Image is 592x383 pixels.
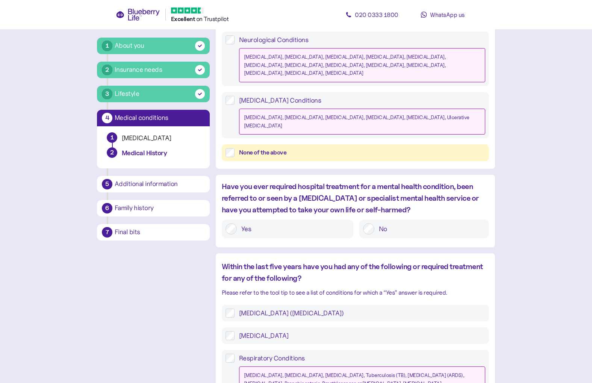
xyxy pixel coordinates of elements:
button: 2Insurance needs [97,62,210,78]
button: 3Lifestyle [97,86,210,102]
div: Please refer to the tool tip to see a list of conditions for which a “Yes” answer is required. [222,288,489,297]
div: 5 [102,179,112,189]
span: Excellent ️ [171,15,196,23]
button: 7Final bits [97,224,210,241]
div: 6 [102,203,112,213]
a: WhatsApp us [409,7,477,22]
div: Medical conditions [115,115,205,121]
div: Medical History [122,149,200,157]
div: 2 [102,65,112,75]
span: WhatsApp us [430,11,465,18]
div: Lifestyle [115,89,139,99]
span: on Trustpilot [196,15,229,23]
div: [MEDICAL_DATA] [122,134,200,142]
button: 4Medical conditions [97,110,210,126]
span: 020 0333 1800 [355,11,398,18]
div: Final bits [115,229,205,236]
div: Have you ever required hospital treatment for a mental health condition, been referred to or seen... [222,181,489,216]
div: 1 [102,41,112,51]
button: 1About you [97,38,210,54]
div: 3 [102,89,112,99]
a: 020 0333 1800 [338,7,406,22]
label: [MEDICAL_DATA] Conditions [235,96,485,135]
button: 2Medical History [103,147,204,162]
div: Insurance needs [115,65,162,75]
div: None of the above [239,148,485,157]
div: 4 [102,113,112,123]
button: 5Additional information [97,176,210,192]
div: 2 [107,147,117,158]
div: About you [115,41,144,51]
div: Additional information [115,181,205,188]
label: No [374,223,485,235]
label: Yes [237,223,350,235]
label: Neurological Conditions [235,35,485,82]
button: 1[MEDICAL_DATA] [103,132,204,147]
label: [MEDICAL_DATA] ([MEDICAL_DATA]) [235,309,485,318]
button: 6Family history [97,200,210,216]
div: [MEDICAL_DATA], [MEDICAL_DATA], [MEDICAL_DATA], [MEDICAL_DATA], [MEDICAL_DATA], Ulcerative [MEDIC... [244,114,480,130]
div: Family history [115,205,205,212]
div: [MEDICAL_DATA], [MEDICAL_DATA], [MEDICAL_DATA], [MEDICAL_DATA], [MEDICAL_DATA], [MEDICAL_DATA], [... [244,53,480,77]
div: Within the last five years have you had any of the following or required treatment for any of the... [222,261,489,284]
div: 1 [107,133,117,142]
div: 7 [102,227,112,238]
label: [MEDICAL_DATA] [235,331,485,340]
